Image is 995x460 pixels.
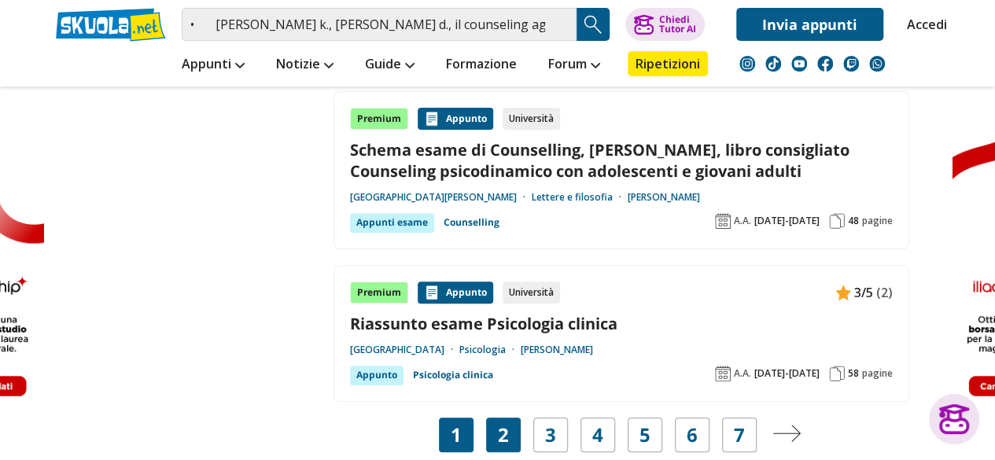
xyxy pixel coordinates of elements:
a: 7 [734,424,745,446]
img: youtube [791,56,807,72]
nav: Navigazione pagine [334,418,909,452]
a: 3 [545,424,556,446]
div: Premium [350,282,408,304]
div: Appunto [418,282,493,304]
a: 6 [687,424,698,446]
img: Appunti contenuto [424,285,440,300]
img: WhatsApp [869,56,885,72]
img: Appunti contenuto [835,285,851,300]
img: Pagine [829,366,845,381]
a: Accedi [907,8,940,41]
div: Premium [350,108,408,130]
img: Anno accademico [715,213,731,229]
a: Appunti [178,51,249,79]
img: instagram [739,56,755,72]
span: 58 [848,367,859,380]
span: pagine [862,367,893,380]
img: Pagina successiva [772,425,801,442]
a: Notizie [272,51,337,79]
span: A.A. [734,367,751,380]
span: [DATE]-[DATE] [754,215,820,227]
a: 5 [639,424,650,446]
a: Lettere e filosofia [532,191,628,204]
div: Università [503,282,560,304]
a: Guide [361,51,418,79]
span: (2) [876,282,893,303]
a: Schema esame di Counselling, [PERSON_NAME], libro consigliato Counseling psicodinamico con adoles... [350,139,893,182]
button: Search Button [577,8,610,41]
div: Appunto [350,366,404,385]
a: Psicologia clinica [413,366,493,385]
a: Psicologia [459,344,521,356]
span: [DATE]-[DATE] [754,367,820,380]
a: 4 [592,424,603,446]
a: Invia appunti [736,8,883,41]
a: [PERSON_NAME] [628,191,700,204]
input: Cerca appunti, riassunti o versioni [182,8,577,41]
a: Forum [544,51,604,79]
img: tiktok [765,56,781,72]
a: [GEOGRAPHIC_DATA][PERSON_NAME] [350,191,532,204]
div: Università [503,108,560,130]
div: Appunti esame [350,213,434,232]
a: 2 [498,424,509,446]
a: [PERSON_NAME] [521,344,593,356]
span: 3/5 [854,282,873,303]
span: 48 [848,215,859,227]
div: Chiedi Tutor AI [658,15,695,34]
img: Pagine [829,213,845,229]
img: Appunti contenuto [424,111,440,127]
a: Ripetizioni [628,51,708,76]
div: Appunto [418,108,493,130]
a: Formazione [442,51,521,79]
span: pagine [862,215,893,227]
button: ChiediTutor AI [625,8,705,41]
img: twitch [843,56,859,72]
a: [GEOGRAPHIC_DATA] [350,344,459,356]
img: facebook [817,56,833,72]
img: Anno accademico [715,366,731,381]
span: A.A. [734,215,751,227]
a: Riassunto esame Psicologia clinica [350,313,893,334]
img: Cerca appunti, riassunti o versioni [581,13,605,36]
span: 1 [451,424,462,446]
a: Pagina successiva [772,424,801,446]
a: Counselling [444,213,499,232]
